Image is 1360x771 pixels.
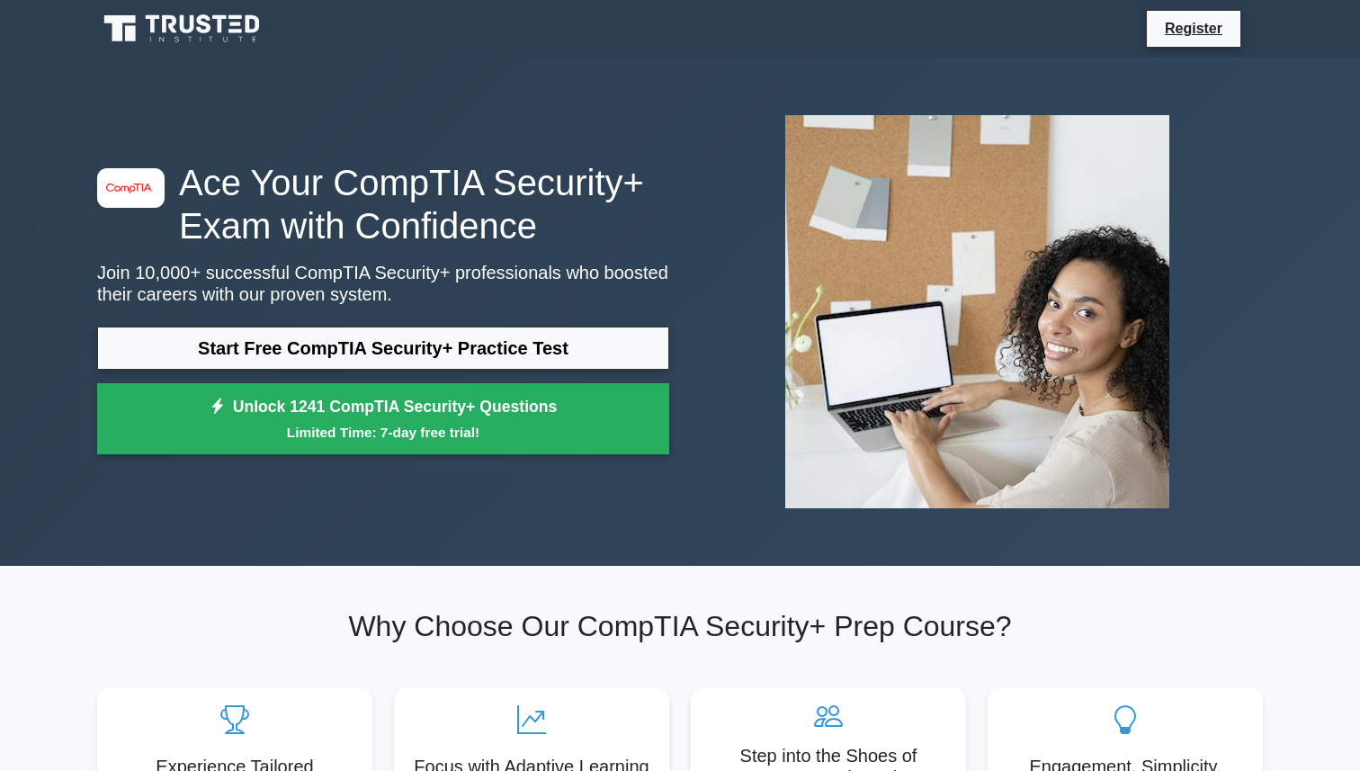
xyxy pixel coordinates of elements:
[97,609,1263,643] h2: Why Choose Our CompTIA Security+ Prep Course?
[97,161,669,247] h1: Ace Your CompTIA Security+ Exam with Confidence
[120,422,647,443] small: Limited Time: 7-day free trial!
[1154,17,1233,40] a: Register
[97,327,669,370] a: Start Free CompTIA Security+ Practice Test
[97,383,669,455] a: Unlock 1241 CompTIA Security+ QuestionsLimited Time: 7-day free trial!
[97,262,669,305] p: Join 10,000+ successful CompTIA Security+ professionals who boosted their careers with our proven...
